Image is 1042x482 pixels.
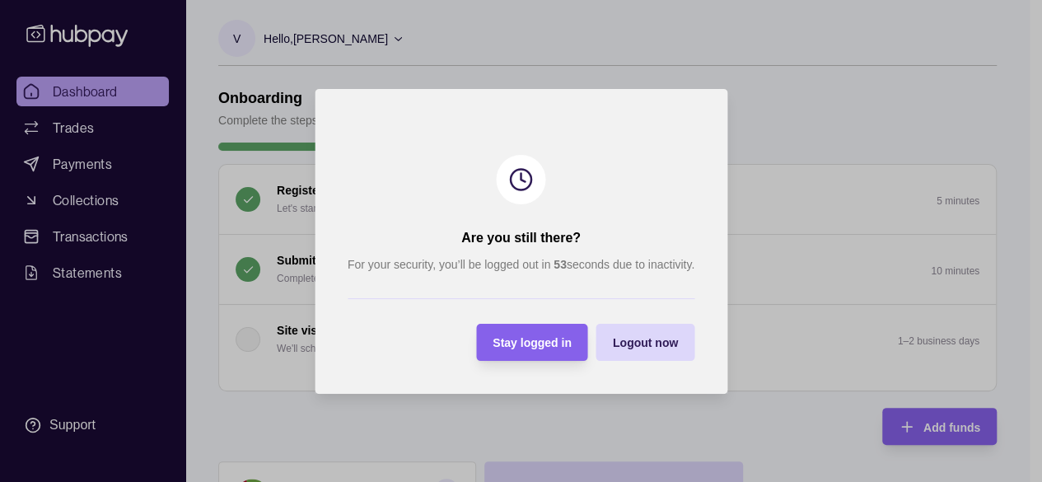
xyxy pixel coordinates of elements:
[461,229,581,247] h2: Are you still there?
[493,336,572,349] span: Stay logged in
[476,324,588,361] button: Stay logged in
[554,258,567,271] strong: 53
[613,336,678,349] span: Logout now
[348,255,694,274] p: For your security, you’ll be logged out in seconds due to inactivity.
[596,324,694,361] button: Logout now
